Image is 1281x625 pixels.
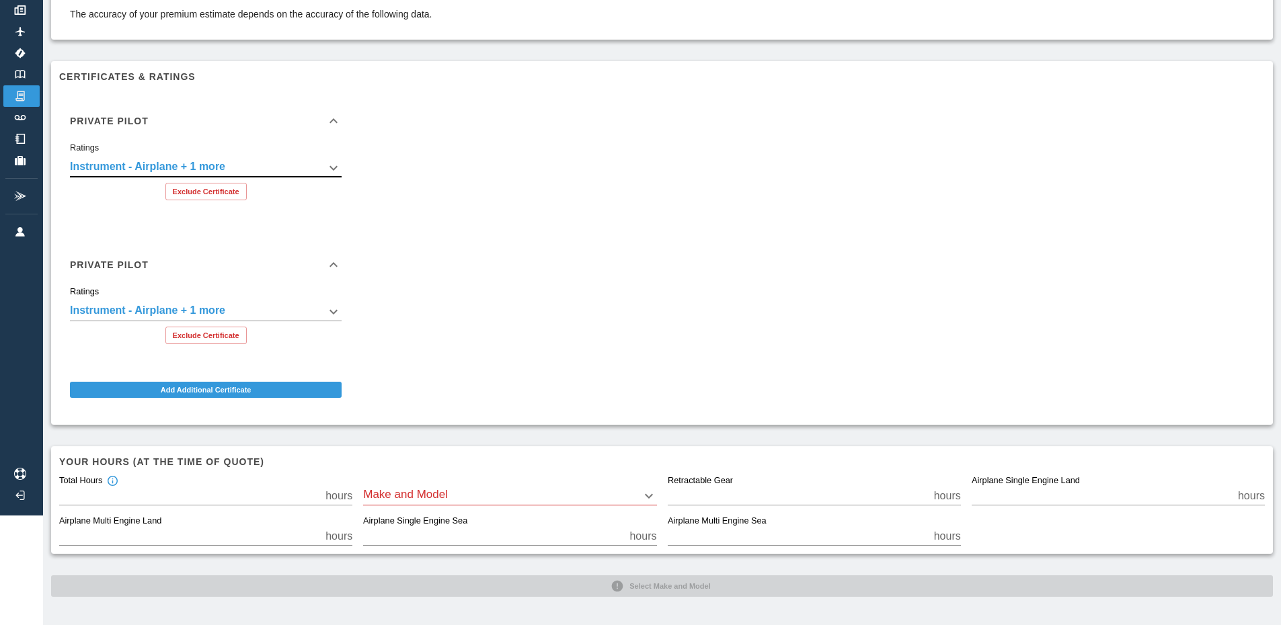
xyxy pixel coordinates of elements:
button: Add Additional Certificate [70,382,342,398]
svg: Total hours in fixed-wing aircraft [106,475,118,487]
div: Private Pilot [59,286,352,355]
p: The accuracy of your premium estimate depends on the accuracy of the following data. [70,7,432,21]
div: Private Pilot [59,99,352,142]
div: Private Pilot [59,243,352,286]
p: hours [325,488,352,504]
label: Ratings [70,286,99,298]
div: Instrument - Airplane + 1 more [70,302,342,321]
h6: Private Pilot [70,260,149,269]
h6: Private Pilot [70,116,149,126]
div: Total Hours [59,475,118,487]
p: hours [325,528,352,544]
h6: Your hours (at the time of quote) [59,454,1265,469]
p: hours [934,528,961,544]
label: Ratings [70,142,99,154]
label: Airplane Multi Engine Sea [668,515,767,528]
p: hours [934,488,961,504]
label: Airplane Single Engine Land [972,475,1080,487]
p: hours [1238,488,1265,504]
button: Exclude Certificate [165,183,247,200]
h6: Certificates & Ratings [59,69,1265,84]
p: hours [629,528,656,544]
label: Airplane Single Engine Sea [363,515,467,528]
div: Private Pilot [59,142,352,211]
label: Retractable Gear [668,475,733,487]
div: Instrument - Airplane + 1 more [70,159,342,177]
button: Exclude Certificate [165,327,247,344]
label: Airplane Multi Engine Land [59,515,161,528]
